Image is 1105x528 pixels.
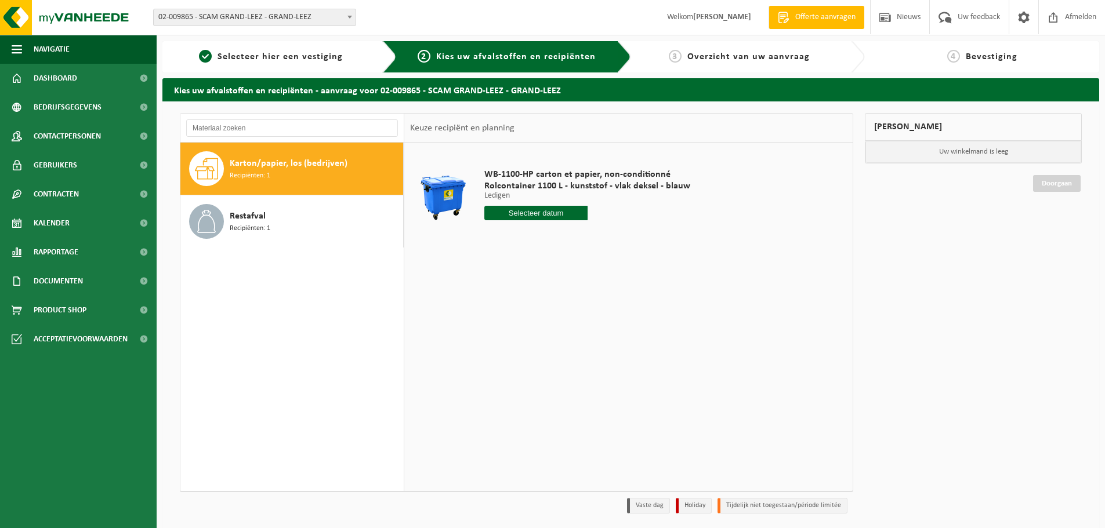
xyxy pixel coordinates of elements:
div: [PERSON_NAME] [865,113,1082,141]
p: Ledigen [484,192,690,200]
strong: [PERSON_NAME] [693,13,751,21]
span: Dashboard [34,64,77,93]
a: 1Selecteer hier een vestiging [168,50,374,64]
span: 02-009865 - SCAM GRAND-LEEZ - GRAND-LEEZ [154,9,356,26]
li: Vaste dag [627,498,670,514]
input: Materiaal zoeken [186,119,398,137]
span: Selecteer hier een vestiging [218,52,343,61]
input: Selecteer datum [484,206,588,220]
span: Overzicht van uw aanvraag [687,52,810,61]
span: 2 [418,50,430,63]
span: Contactpersonen [34,122,101,151]
span: 4 [947,50,960,63]
span: Kalender [34,209,70,238]
p: Uw winkelmand is leeg [865,141,1081,163]
button: Restafval Recipiënten: 1 [180,195,404,247]
span: Offerte aanvragen [792,12,858,23]
span: Gebruikers [34,151,77,180]
span: Bevestiging [966,52,1017,61]
span: 1 [199,50,212,63]
span: 3 [669,50,682,63]
span: 02-009865 - SCAM GRAND-LEEZ - GRAND-LEEZ [153,9,356,26]
li: Tijdelijk niet toegestaan/période limitée [718,498,847,514]
span: Product Shop [34,296,86,325]
span: Rolcontainer 1100 L - kunststof - vlak deksel - blauw [484,180,690,192]
div: Keuze recipiënt en planning [404,114,520,143]
a: Doorgaan [1033,175,1081,192]
span: Recipiënten: 1 [230,223,270,234]
span: Navigatie [34,35,70,64]
span: Contracten [34,180,79,209]
span: WB-1100-HP carton et papier, non-conditionné [484,169,690,180]
span: Kies uw afvalstoffen en recipiënten [436,52,596,61]
h2: Kies uw afvalstoffen en recipiënten - aanvraag voor 02-009865 - SCAM GRAND-LEEZ - GRAND-LEEZ [162,78,1099,101]
span: Restafval [230,209,266,223]
span: Documenten [34,267,83,296]
button: Karton/papier, los (bedrijven) Recipiënten: 1 [180,143,404,195]
span: Rapportage [34,238,78,267]
li: Holiday [676,498,712,514]
a: Offerte aanvragen [769,6,864,29]
span: Recipiënten: 1 [230,170,270,181]
span: Acceptatievoorwaarden [34,325,128,354]
span: Karton/papier, los (bedrijven) [230,156,347,170]
span: Bedrijfsgegevens [34,93,102,122]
